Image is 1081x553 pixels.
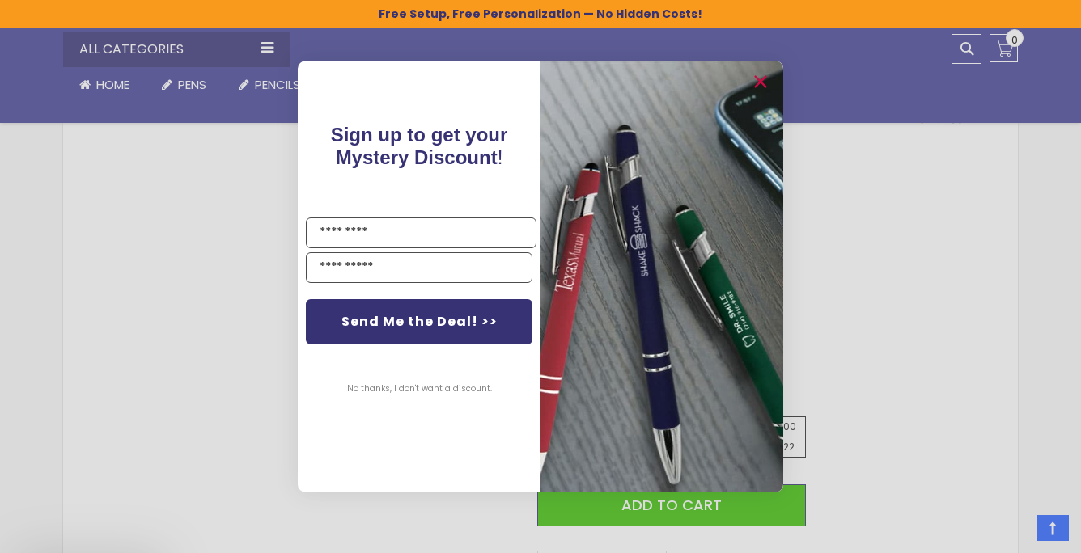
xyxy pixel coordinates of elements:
[540,61,783,492] img: pop-up-image
[748,69,774,95] button: Close dialog
[331,124,508,168] span: Sign up to get your Mystery Discount
[306,299,532,344] button: Send Me the Deal! >>
[339,369,500,409] button: No thanks, I don't want a discount.
[331,124,508,168] span: !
